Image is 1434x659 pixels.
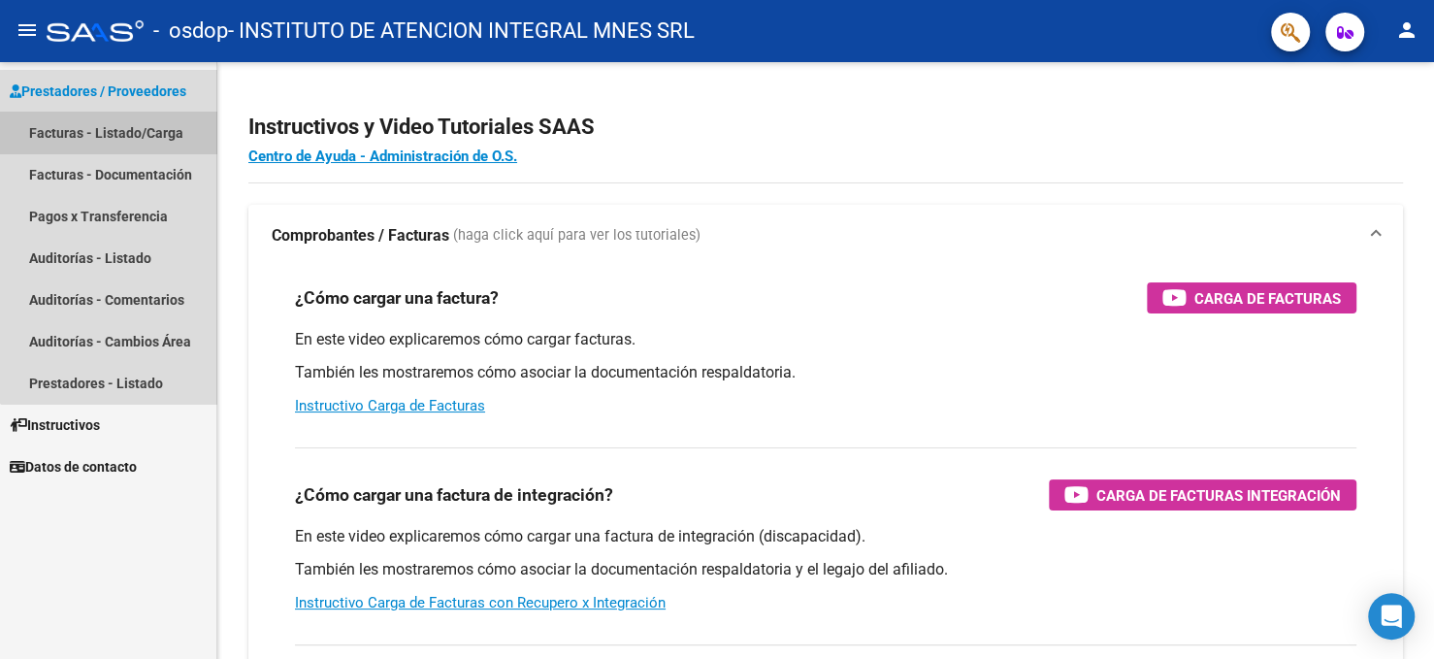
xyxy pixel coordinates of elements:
[10,456,137,478] span: Datos de contacto
[1147,282,1356,313] button: Carga de Facturas
[248,109,1403,146] h2: Instructivos y Video Tutoriales SAAS
[248,205,1403,267] mat-expansion-panel-header: Comprobantes / Facturas (haga click aquí para ver los tutoriales)
[295,526,1356,547] p: En este video explicaremos cómo cargar una factura de integración (discapacidad).
[295,397,485,414] a: Instructivo Carga de Facturas
[272,225,449,247] strong: Comprobantes / Facturas
[10,81,186,102] span: Prestadores / Proveedores
[295,284,499,312] h3: ¿Cómo cargar una factura?
[295,559,1356,580] p: También les mostraremos cómo asociar la documentación respaldatoria y el legajo del afiliado.
[10,414,100,436] span: Instructivos
[248,148,517,165] a: Centro de Ayuda - Administración de O.S.
[295,481,613,509] h3: ¿Cómo cargar una factura de integración?
[1049,479,1356,511] button: Carga de Facturas Integración
[1096,483,1341,508] span: Carga de Facturas Integración
[228,10,695,52] span: - INSTITUTO DE ATENCION INTEGRAL MNES SRL
[1395,18,1418,42] mat-icon: person
[1194,286,1341,311] span: Carga de Facturas
[1368,593,1415,640] div: Open Intercom Messenger
[295,329,1356,350] p: En este video explicaremos cómo cargar facturas.
[453,225,701,247] span: (haga click aquí para ver los tutoriales)
[16,18,39,42] mat-icon: menu
[153,10,228,52] span: - osdop
[295,362,1356,383] p: También les mostraremos cómo asociar la documentación respaldatoria.
[295,594,666,611] a: Instructivo Carga de Facturas con Recupero x Integración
